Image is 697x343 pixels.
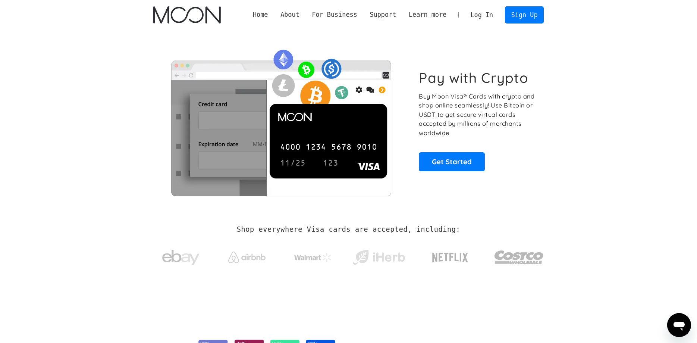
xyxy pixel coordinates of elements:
[294,253,332,262] img: Walmart
[285,246,340,266] a: Walmart
[505,6,544,23] a: Sign Up
[153,44,409,196] img: Moon Cards let you spend your crypto anywhere Visa is accepted.
[364,10,402,19] div: Support
[306,10,364,19] div: For Business
[219,244,274,267] a: Airbnb
[667,313,691,337] iframe: Button to launch messaging window
[153,6,221,24] a: home
[431,248,469,267] img: Netflix
[351,248,406,267] img: iHerb
[247,10,274,19] a: Home
[419,92,536,138] p: Buy Moon Visa® Cards with crypto and shop online seamlessly! Use Bitcoin or USDT to get secure vi...
[274,10,305,19] div: About
[494,243,544,271] img: Costco
[153,238,209,273] a: ebay
[464,7,499,23] a: Log In
[402,10,453,19] div: Learn more
[237,225,460,234] h2: Shop everywhere Visa cards are accepted, including:
[409,10,446,19] div: Learn more
[228,252,266,263] img: Airbnb
[370,10,396,19] div: Support
[419,69,528,86] h1: Pay with Crypto
[280,10,299,19] div: About
[351,240,406,271] a: iHerb
[162,246,200,269] img: ebay
[417,241,484,271] a: Netflix
[494,236,544,275] a: Costco
[153,6,221,24] img: Moon Logo
[312,10,357,19] div: For Business
[419,152,485,171] a: Get Started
